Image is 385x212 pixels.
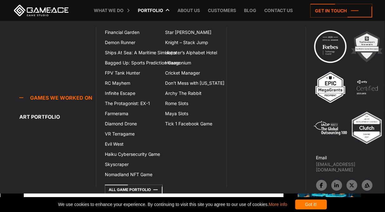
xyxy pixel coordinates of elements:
a: Art portfolio [19,110,96,123]
img: 4 [350,70,385,105]
div: Move To ... [3,26,382,32]
a: Diamond Drone [101,119,161,129]
div: Home [3,3,132,8]
a: Star [PERSON_NAME] [161,27,221,37]
a: Demon Runner [101,37,161,48]
div: Delete [3,32,382,37]
a: FPV Tank Hunter [101,68,161,78]
img: Top ar vr development company gaming 2025 game ace [350,110,384,145]
a: Knight – Stack Jump [161,37,221,48]
a: VR Terragame [101,129,161,139]
div: Sort A > Z [3,15,382,20]
a: Farmerama [101,109,161,119]
a: Games we worked on [19,91,96,104]
strong: Email [316,155,327,160]
a: Haiku Cybersecurity Game [101,149,161,159]
a: [EMAIL_ADDRESS][DOMAIN_NAME] [316,162,385,172]
img: Technology council badge program ace 2025 game ace [313,29,348,64]
a: All Game Portfolio [105,185,163,195]
a: Hopster’s Alphabet Hotel [161,48,221,58]
a: Get in touch [311,4,372,17]
img: 3 [313,70,348,105]
div: Got it! [295,200,327,209]
div: Sign out [3,43,382,49]
a: Rome Slots [161,98,221,109]
span: We use cookies to enhance your experience. By continuing to visit this site you agree to our use ... [58,200,287,209]
a: Archy The Rabbit [161,88,221,98]
a: More info [269,202,287,207]
div: Options [3,37,382,43]
a: Cricket Manager [161,68,221,78]
a: RC Mayhem [101,78,161,88]
a: Don’t Mess with [US_STATE] [161,78,221,88]
a: Nomadland NFT Game [101,169,161,180]
a: Maya Slots [161,109,221,119]
a: Infinite Escape [101,88,161,98]
img: 2 [350,29,384,64]
img: 5 [313,110,348,145]
a: The Protagonist: EX-1 [101,98,161,109]
a: Evil West [101,139,161,149]
a: Hexagonium [161,58,221,68]
a: Tick 1 Facebook Game [161,119,221,129]
a: Financial Garden [101,27,161,37]
a: Bagged Up: Sports Prediction Game [101,58,161,68]
div: Sort New > Old [3,20,382,26]
a: Ships At Sea: A Maritime Simulator [101,48,161,58]
a: Skyscraper [101,159,161,169]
